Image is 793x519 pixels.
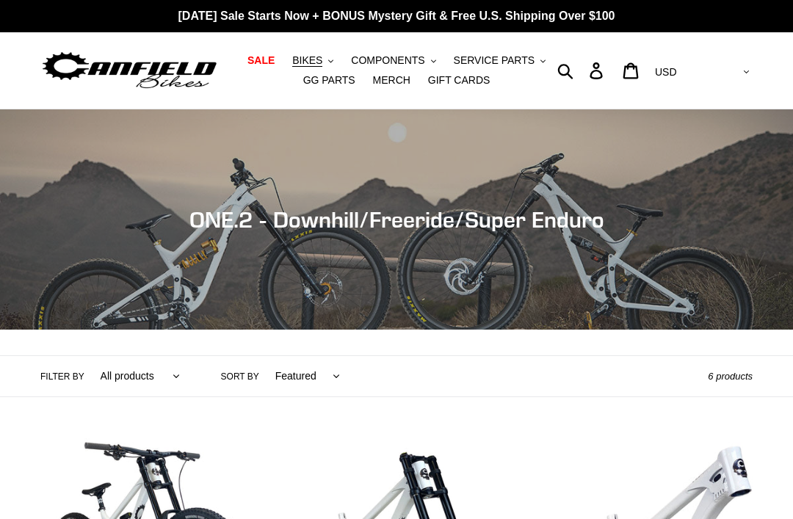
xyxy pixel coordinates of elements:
[373,74,410,87] span: MERCH
[221,370,259,383] label: Sort by
[285,51,341,70] button: BIKES
[344,51,443,70] button: COMPONENTS
[292,54,322,67] span: BIKES
[351,54,424,67] span: COMPONENTS
[454,54,535,67] span: SERVICE PARTS
[428,74,490,87] span: GIFT CARDS
[40,370,84,383] label: Filter by
[247,54,275,67] span: SALE
[446,51,553,70] button: SERVICE PARTS
[296,70,363,90] a: GG PARTS
[189,206,604,233] span: ONE.2 - Downhill/Freeride/Super Enduro
[303,74,355,87] span: GG PARTS
[366,70,418,90] a: MERCH
[240,51,282,70] a: SALE
[40,48,219,93] img: Canfield Bikes
[708,371,753,382] span: 6 products
[421,70,498,90] a: GIFT CARDS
